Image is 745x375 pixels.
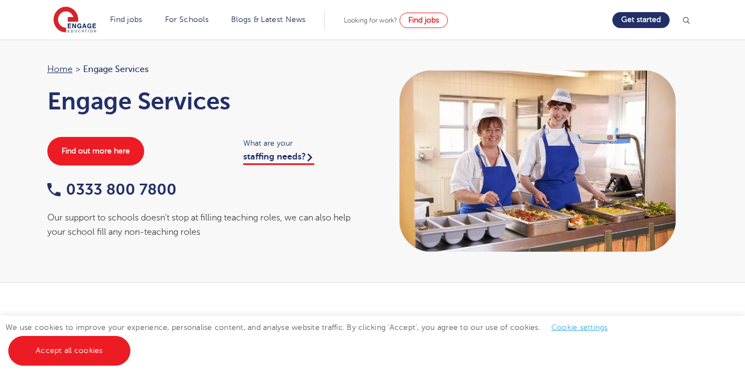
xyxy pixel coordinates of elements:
[408,16,439,24] span: Find jobs
[231,15,306,24] a: Blogs & Latest News
[110,15,143,24] a: Find jobs
[83,62,149,76] span: Engage Services
[47,181,177,198] a: 0333 800 7800
[47,211,362,240] div: Our support to schools doesn't stop at filling teaching roles, we can also help your school fill ...
[75,64,80,74] span: >
[551,323,608,332] a: Cookie settings
[165,15,209,24] a: For Schools
[344,16,397,24] span: Looking for work?
[243,152,314,165] a: staffing needs?
[399,13,448,28] a: Find jobs
[243,137,361,150] span: What are your
[47,62,362,76] nav: breadcrumb
[6,323,619,355] span: We use cookies to improve your experience, personalise content, and analyse website traffic. By c...
[53,7,96,34] img: Engage Education
[47,87,362,115] h1: Engage Services
[8,336,130,366] a: Accept all cookies
[47,64,73,74] a: Home
[612,12,670,28] a: Get started
[47,137,144,166] a: Find out more here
